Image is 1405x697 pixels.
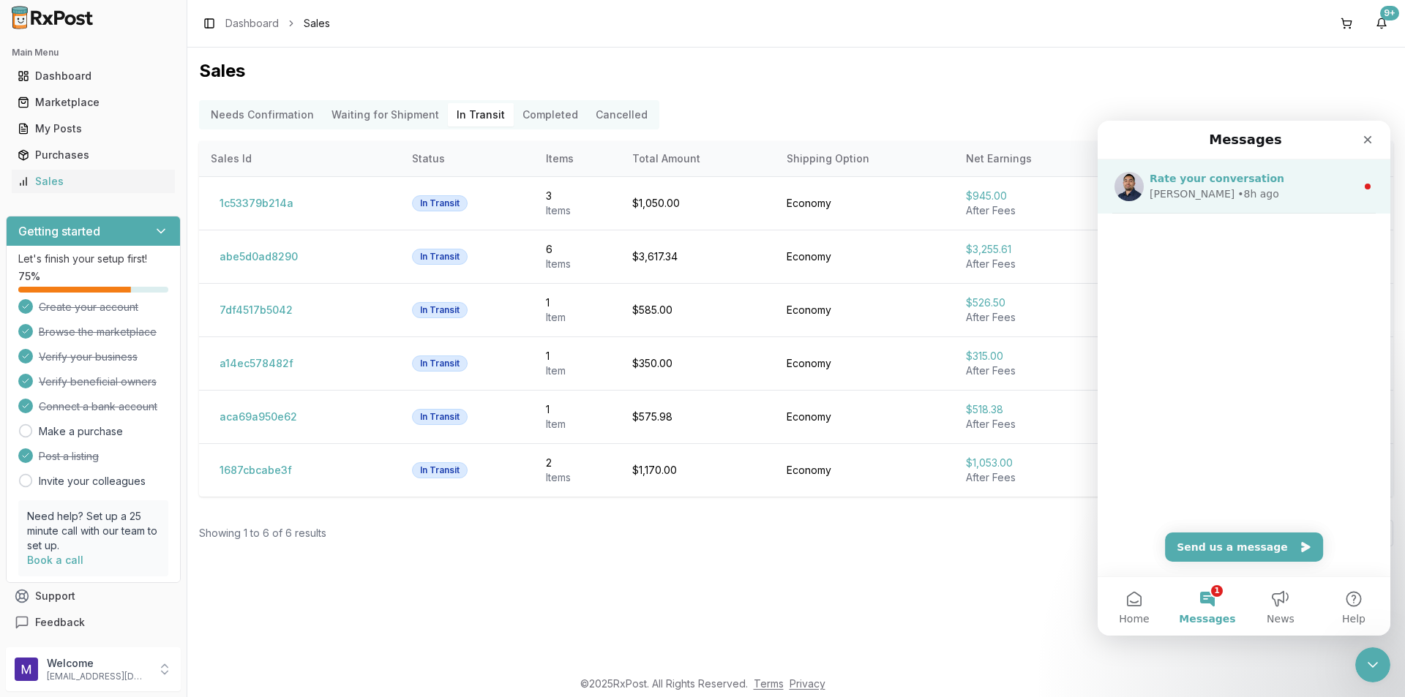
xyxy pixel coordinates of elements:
div: After Fees [966,417,1093,432]
span: Verify beneficial owners [39,374,157,389]
div: 2 [546,456,609,470]
div: Sales [18,174,169,189]
div: My Posts [18,121,169,136]
p: Need help? Set up a 25 minute call with our team to set up. [27,509,160,553]
a: Terms [754,677,784,690]
iframe: Intercom live chat [1098,121,1390,636]
span: Sales [304,16,330,31]
th: Total Amount [621,141,775,176]
img: RxPost Logo [6,6,100,29]
button: Marketplace [6,91,181,114]
div: In Transit [412,195,468,211]
div: After Fees [966,363,1093,378]
div: Item s [546,470,609,485]
button: 1c53379b214a [211,192,302,215]
th: Items [534,141,621,176]
div: $1,050.00 [632,196,763,211]
div: Item [546,363,609,378]
div: $1,170.00 [632,463,763,478]
div: Marketplace [18,95,169,110]
button: Cancelled [587,103,656,127]
div: In Transit [412,302,468,318]
button: Purchases [6,143,181,167]
button: Support [6,583,181,609]
div: After Fees [966,203,1093,218]
button: Completed [514,103,587,127]
div: 1 [546,295,609,310]
div: $3,617.34 [632,249,763,264]
h1: Sales [199,59,1393,83]
div: $350.00 [632,356,763,371]
a: Purchases [12,142,175,168]
div: Economy [787,249,943,264]
th: Sales Id [199,141,400,176]
h2: Main Menu [12,47,175,59]
div: 1 [546,349,609,363]
div: 1 [546,402,609,417]
div: After Fees [966,470,1093,485]
div: Purchases [18,148,169,162]
div: 6 [546,242,609,257]
div: 3 [546,189,609,203]
div: Item s [546,203,609,218]
div: Economy [787,410,943,424]
a: My Posts [12,116,175,142]
div: Dashboard [18,69,169,83]
button: aca69a950e62 [211,405,306,429]
button: Feedback [6,609,181,636]
button: My Posts [6,117,181,140]
nav: breadcrumb [225,16,330,31]
a: Sales [12,168,175,195]
button: 7df4517b5042 [211,298,301,322]
iframe: Intercom live chat [1355,647,1390,682]
h3: Getting started [18,222,100,240]
div: Item [546,310,609,325]
p: Let's finish your setup first! [18,252,168,266]
div: Economy [787,463,943,478]
span: Connect a bank account [39,399,157,414]
a: Book a call [27,554,83,566]
button: Waiting for Shipment [323,103,448,127]
div: After Fees [966,310,1093,325]
div: After Fees [966,257,1093,271]
div: Item s [546,257,609,271]
div: In Transit [412,409,468,425]
div: $575.98 [632,410,763,424]
th: Status [400,141,533,176]
div: Economy [787,303,943,317]
th: Net Earnings [954,141,1105,176]
div: Item [546,417,609,432]
button: Dashboard [6,64,181,88]
div: $526.50 [966,295,1093,310]
a: Make a purchase [39,424,123,439]
button: 1687cbcabe3f [211,459,301,482]
p: Welcome [47,656,149,671]
span: Create your account [39,300,138,314]
a: Dashboard [12,63,175,89]
a: Invite your colleagues [39,474,146,489]
div: $3,255.61 [966,242,1093,257]
span: Browse the marketplace [39,325,157,339]
p: [EMAIL_ADDRESS][DOMAIN_NAME] [47,671,149,682]
div: Showing 1 to 6 of 6 results [199,526,326,540]
button: abe5d0ad8290 [211,245,307,268]
div: $1,053.00 [966,456,1093,470]
div: Economy [787,196,943,211]
button: Sales [6,170,181,193]
button: In Transit [448,103,514,127]
div: In Transit [412,355,468,372]
a: Dashboard [225,16,279,31]
img: User avatar [15,658,38,681]
div: In Transit [412,462,468,478]
th: Shipping Option [775,141,954,176]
